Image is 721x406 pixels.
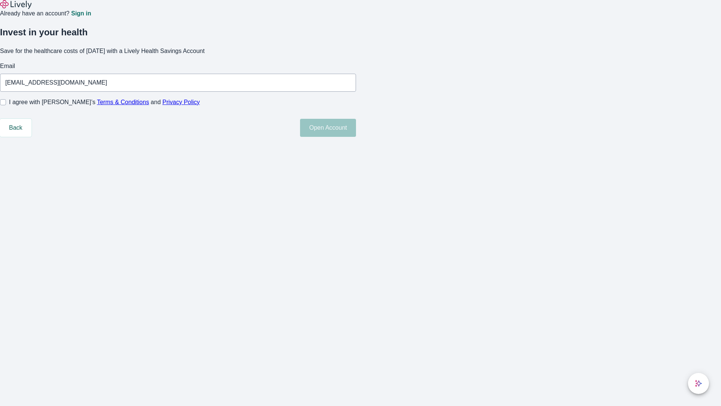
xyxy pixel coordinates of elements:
a: Sign in [71,11,91,17]
a: Privacy Policy [163,99,200,105]
svg: Lively AI Assistant [695,380,702,387]
button: chat [688,373,709,394]
span: I agree with [PERSON_NAME]’s and [9,98,200,107]
a: Terms & Conditions [97,99,149,105]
